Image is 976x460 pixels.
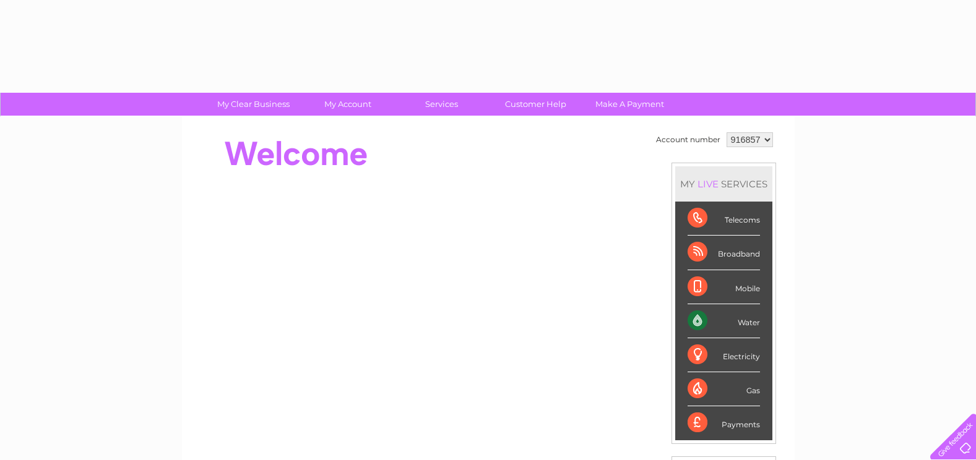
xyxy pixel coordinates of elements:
[391,93,493,116] a: Services
[688,372,760,406] div: Gas
[688,338,760,372] div: Electricity
[688,270,760,304] div: Mobile
[675,166,772,202] div: MY SERVICES
[296,93,399,116] a: My Account
[579,93,681,116] a: Make A Payment
[695,178,721,190] div: LIVE
[653,129,723,150] td: Account number
[688,406,760,440] div: Payments
[485,93,587,116] a: Customer Help
[688,202,760,236] div: Telecoms
[688,236,760,270] div: Broadband
[202,93,304,116] a: My Clear Business
[688,304,760,338] div: Water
